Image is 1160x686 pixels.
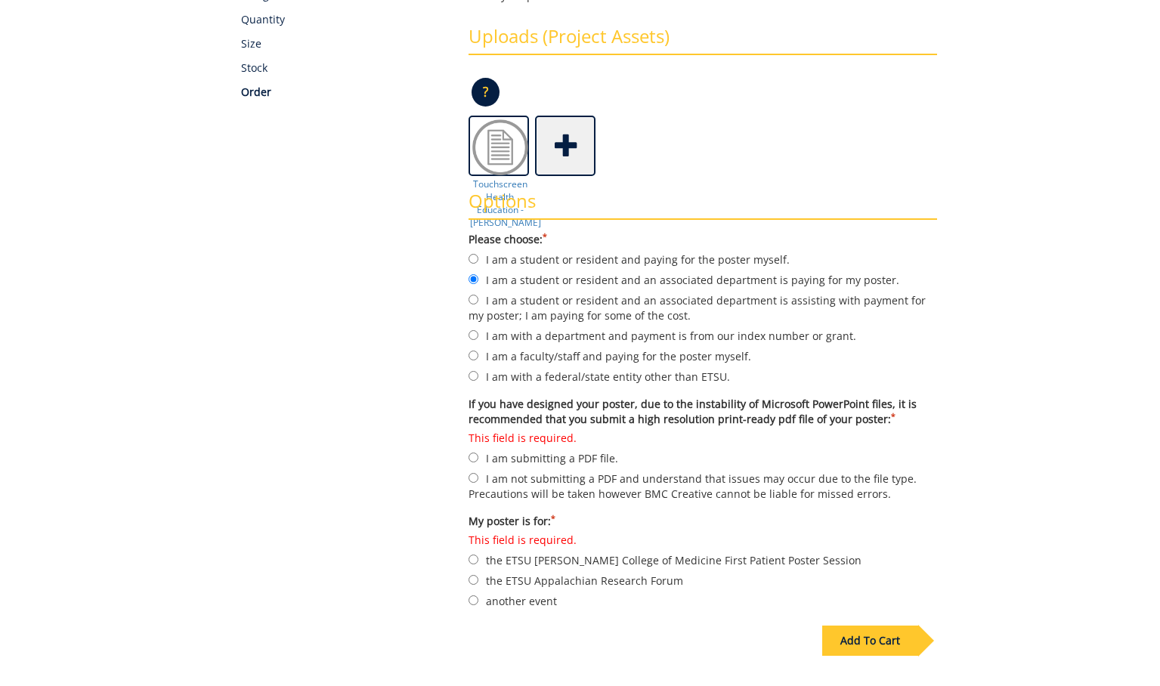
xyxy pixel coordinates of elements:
[469,271,937,288] label: I am a student or resident and an associated department is paying for my poster.
[469,254,478,264] input: I am a student or resident and paying for the poster myself.
[469,397,937,427] label: If you have designed your poster, due to the instability of Microsoft PowerPoint files, it is rec...
[469,351,478,360] input: I am a faculty/staff and paying for the poster myself.
[469,292,937,323] label: I am a student or resident and an associated department is assisting with payment for my poster; ...
[469,453,478,462] input: This field is required.I am submitting a PDF file.
[469,555,478,564] input: This field is required.the ETSU [PERSON_NAME] College of Medicine First Patient Poster Session
[469,431,937,446] label: This field is required.
[469,348,937,364] label: I am a faculty/staff and paying for the poster myself.
[241,12,446,27] p: Quantity
[469,533,937,548] label: This field is required.
[469,431,937,466] label: I am submitting a PDF file.
[241,85,446,100] p: Order
[472,78,500,107] p: ?
[469,595,478,605] input: another event
[469,575,478,585] input: the ETSU Appalachian Research Forum
[469,327,937,344] label: I am with a department and payment is from our index number or grant.
[241,36,446,51] p: Size
[470,117,531,178] img: Doc2.png
[469,533,937,568] label: the ETSU [PERSON_NAME] College of Medicine First Patient Poster Session
[469,371,478,381] input: I am with a federal/state entity other than ETSU.
[469,470,937,502] label: I am not submitting a PDF and understand that issues may occur due to the file type. Precautions ...
[469,592,937,609] label: another event
[469,473,478,483] input: I am not submitting a PDF and understand that issues may occur due to the file type. Precautions ...
[822,626,918,656] div: Add To Cart
[469,330,478,340] input: I am with a department and payment is from our index number or grant.
[469,274,478,284] input: I am a student or resident and an associated department is paying for my poster.
[469,295,478,304] input: I am a student or resident and an associated department is assisting with payment for my poster; ...
[469,26,937,55] h3: Uploads (Project Assets)
[469,232,937,247] label: Please choose:
[469,514,937,529] label: My poster is for:
[469,251,937,267] label: I am a student or resident and paying for the poster myself.
[469,191,937,220] h3: Options
[469,572,937,589] label: the ETSU Appalachian Research Forum
[469,368,937,385] label: I am with a federal/state entity other than ETSU.
[241,60,446,76] p: Stock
